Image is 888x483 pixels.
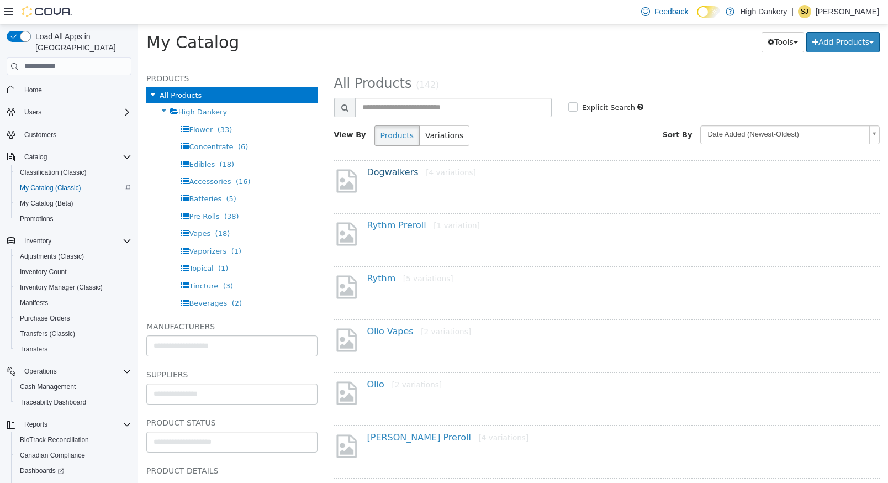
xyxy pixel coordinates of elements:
[15,250,131,263] span: Adjustments (Classic)
[20,128,131,141] span: Customers
[15,464,68,477] a: Dashboards
[15,212,58,225] a: Promotions
[2,417,136,432] button: Reports
[20,83,46,97] a: Home
[637,1,693,23] a: Feedback
[196,196,221,223] img: missing-image.png
[51,153,93,161] span: Accessories
[283,303,333,312] small: [2 variations]
[288,144,338,153] small: [4 variations]
[20,183,81,192] span: My Catalog (Classic)
[15,327,131,340] span: Transfers (Classic)
[77,205,92,213] span: (18)
[20,83,131,97] span: Home
[11,264,136,280] button: Inventory Count
[8,48,179,61] h5: Products
[20,252,84,261] span: Adjustments (Classic)
[2,82,136,98] button: Home
[15,396,91,409] a: Traceabilty Dashboard
[20,214,54,223] span: Promotions
[8,392,179,405] h5: Product Status
[15,181,86,195] a: My Catalog (Classic)
[20,234,56,248] button: Inventory
[15,449,131,462] span: Canadian Compliance
[2,127,136,143] button: Customers
[229,196,342,206] a: Rythm Preroll[1 variation]
[20,298,48,307] span: Manifests
[51,188,81,196] span: Pre Rolls
[15,343,52,356] a: Transfers
[81,136,96,144] span: (18)
[196,106,228,114] span: View By
[22,67,64,75] span: All Products
[86,188,101,196] span: (38)
[229,408,391,418] a: [PERSON_NAME] Preroll[4 variations]
[11,395,136,410] button: Traceabilty Dashboard
[15,166,131,179] span: Classification (Classic)
[51,275,89,283] span: Beverages
[15,281,107,294] a: Inventory Manager (Classic)
[236,101,282,122] button: Products
[196,51,274,67] span: All Products
[20,435,89,444] span: BioTrack Reconciliation
[24,153,47,161] span: Catalog
[196,355,221,382] img: missing-image.png
[15,296,131,309] span: Manifests
[229,249,315,259] a: Rythm[5 variations]
[11,295,136,311] button: Manifests
[15,296,52,309] a: Manifests
[15,433,131,447] span: BioTrack Reconciliation
[20,365,61,378] button: Operations
[654,6,688,17] span: Feedback
[15,312,75,325] a: Purchase Orders
[31,31,131,53] span: Load All Apps in [GEOGRAPHIC_DATA]
[11,180,136,196] button: My Catalog (Classic)
[265,250,315,259] small: [5 variations]
[11,249,136,264] button: Adjustments (Classic)
[20,314,70,323] span: Purchase Orders
[51,240,75,248] span: Topical
[24,420,47,429] span: Reports
[20,418,131,431] span: Reports
[20,150,131,164] span: Catalog
[85,258,95,266] span: (3)
[98,153,113,161] span: (16)
[15,166,91,179] a: Classification (Classic)
[2,104,136,120] button: Users
[196,249,221,276] img: missing-image.png
[20,365,131,378] span: Operations
[11,211,136,227] button: Promotions
[697,6,720,18] input: Dark Mode
[623,8,666,28] button: Tools
[11,196,136,211] button: My Catalog (Beta)
[8,344,179,357] h5: Suppliers
[20,150,51,164] button: Catalog
[11,448,136,463] button: Canadian Compliance
[20,199,73,208] span: My Catalog (Beta)
[51,205,72,213] span: Vapes
[20,234,131,248] span: Inventory
[20,106,46,119] button: Users
[15,212,131,225] span: Promotions
[51,136,77,144] span: Edibles
[40,83,89,92] span: High Dankery
[740,5,787,18] p: High Dankery
[24,108,41,117] span: Users
[229,355,304,365] a: Olio[2 variations]
[20,283,103,292] span: Inventory Manager (Classic)
[11,280,136,295] button: Inventory Manager (Classic)
[15,327,80,340] a: Transfers (Classic)
[94,275,104,283] span: (2)
[11,432,136,448] button: BioTrack Reconciliation
[20,382,76,391] span: Cash Management
[2,364,136,379] button: Operations
[295,197,342,206] small: [1 variation]
[668,8,742,28] button: Add Products
[196,408,221,435] img: missing-image.png
[798,5,811,18] div: Starland Joseph
[80,240,90,248] span: (1)
[2,149,136,165] button: Catalog
[80,101,94,109] span: (33)
[24,367,57,376] span: Operations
